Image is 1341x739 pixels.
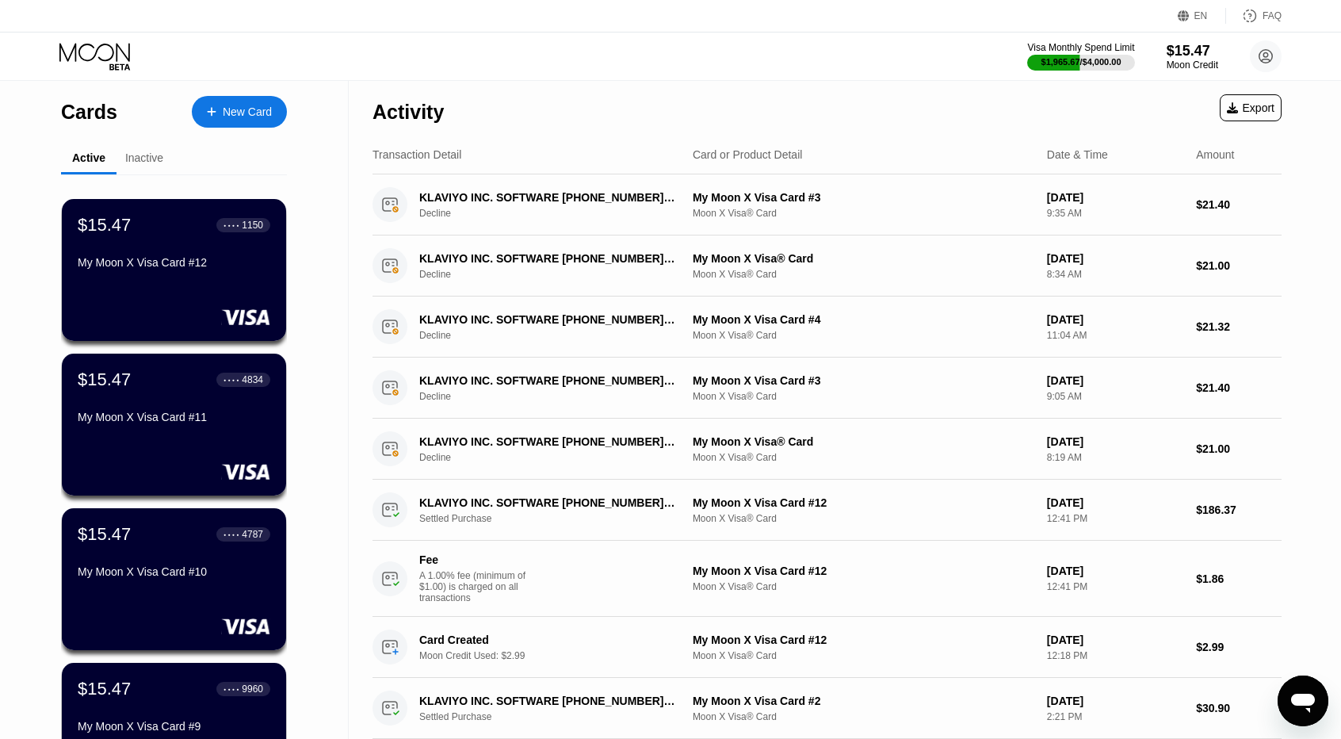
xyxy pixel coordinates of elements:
[419,513,696,524] div: Settled Purchase
[419,208,696,219] div: Decline
[1196,702,1282,714] div: $30.90
[693,435,1034,448] div: My Moon X Visa® Card
[1047,695,1183,707] div: [DATE]
[419,650,696,661] div: Moon Credit Used: $2.99
[693,269,1034,280] div: Moon X Visa® Card
[1047,581,1183,592] div: 12:41 PM
[693,313,1034,326] div: My Moon X Visa Card #4
[78,679,131,699] div: $15.47
[1226,8,1282,24] div: FAQ
[223,687,239,691] div: ● ● ● ●
[419,435,677,448] div: KLAVIYO INC. SOFTWARE [PHONE_NUMBER] US
[1047,650,1183,661] div: 12:18 PM
[242,220,263,231] div: 1150
[419,634,677,646] div: Card Created
[419,452,696,463] div: Decline
[125,151,163,164] div: Inactive
[693,634,1034,646] div: My Moon X Visa Card #12
[693,252,1034,265] div: My Moon X Visa® Card
[78,720,270,733] div: My Moon X Visa Card #9
[419,391,696,402] div: Decline
[372,101,444,124] div: Activity
[1047,208,1183,219] div: 9:35 AM
[1047,391,1183,402] div: 9:05 AM
[693,496,1034,509] div: My Moon X Visa Card #12
[372,235,1282,297] div: KLAVIYO INC. SOFTWARE [PHONE_NUMBER] USDeclineMy Moon X Visa® CardMoon X Visa® Card[DATE]8:34 AM$...
[1227,101,1274,114] div: Export
[78,524,131,545] div: $15.47
[1027,42,1134,53] div: Visa Monthly Spend Limit
[1047,330,1183,341] div: 11:04 AM
[242,529,263,540] div: 4787
[78,215,131,235] div: $15.47
[372,358,1282,419] div: KLAVIYO INC. SOFTWARE [PHONE_NUMBER] USDeclineMy Moon X Visa Card #3Moon X Visa® Card[DATE]9:05 A...
[693,374,1034,387] div: My Moon X Visa Card #3
[1196,259,1282,272] div: $21.00
[1167,43,1218,59] div: $15.47
[693,191,1034,204] div: My Moon X Visa Card #3
[693,391,1034,402] div: Moon X Visa® Card
[419,553,530,566] div: Fee
[419,496,677,509] div: KLAVIYO INC. SOFTWARE [PHONE_NUMBER] US
[372,617,1282,678] div: Card CreatedMoon Credit Used: $2.99My Moon X Visa Card #12Moon X Visa® Card[DATE]12:18 PM$2.99
[419,711,696,722] div: Settled Purchase
[372,174,1282,235] div: KLAVIYO INC. SOFTWARE [PHONE_NUMBER] USDeclineMy Moon X Visa Card #3Moon X Visa® Card[DATE]9:35 A...
[1178,8,1226,24] div: EN
[419,313,677,326] div: KLAVIYO INC. SOFTWARE [PHONE_NUMBER] US
[1196,148,1234,161] div: Amount
[1047,191,1183,204] div: [DATE]
[372,297,1282,358] div: KLAVIYO INC. SOFTWARE [PHONE_NUMBER] USDeclineMy Moon X Visa Card #4Moon X Visa® Card[DATE]11:04 ...
[1196,320,1282,333] div: $21.32
[372,419,1282,480] div: KLAVIYO INC. SOFTWARE [PHONE_NUMBER] USDeclineMy Moon X Visa® CardMoon X Visa® Card[DATE]8:19 AM$...
[1047,148,1108,161] div: Date & Time
[1194,10,1208,21] div: EN
[1196,504,1282,516] div: $186.37
[419,252,677,265] div: KLAVIYO INC. SOFTWARE [PHONE_NUMBER] US
[693,148,803,161] div: Card or Product Detail
[1047,313,1183,326] div: [DATE]
[693,565,1034,577] div: My Moon X Visa Card #12
[693,581,1034,592] div: Moon X Visa® Card
[1278,676,1328,726] iframe: Button to launch messaging window, conversation in progress
[372,148,461,161] div: Transaction Detail
[78,256,270,269] div: My Moon X Visa Card #12
[1047,452,1183,463] div: 8:19 AM
[1047,435,1183,448] div: [DATE]
[223,105,272,119] div: New Card
[1047,374,1183,387] div: [DATE]
[78,411,270,423] div: My Moon X Visa Card #11
[1220,94,1282,121] div: Export
[242,683,263,695] div: 9960
[419,374,677,387] div: KLAVIYO INC. SOFTWARE [PHONE_NUMBER] US
[1167,59,1218,71] div: Moon Credit
[78,565,270,578] div: My Moon X Visa Card #10
[372,480,1282,541] div: KLAVIYO INC. SOFTWARE [PHONE_NUMBER] USSettled PurchaseMy Moon X Visa Card #12Moon X Visa® Card[D...
[1027,42,1134,71] div: Visa Monthly Spend Limit$1,965.67/$4,000.00
[192,96,287,128] div: New Card
[62,199,286,341] div: $15.47● ● ● ●1150My Moon X Visa Card #12
[1041,57,1121,67] div: $1,965.67 / $4,000.00
[1196,442,1282,455] div: $21.00
[1047,565,1183,577] div: [DATE]
[223,223,239,228] div: ● ● ● ●
[72,151,105,164] div: Active
[1196,572,1282,585] div: $1.86
[1196,641,1282,653] div: $2.99
[1047,252,1183,265] div: [DATE]
[693,330,1034,341] div: Moon X Visa® Card
[1167,43,1218,71] div: $15.47Moon Credit
[693,513,1034,524] div: Moon X Visa® Card
[1047,634,1183,646] div: [DATE]
[372,541,1282,617] div: FeeA 1.00% fee (minimum of $1.00) is charged on all transactionsMy Moon X Visa Card #12Moon X Vis...
[62,508,286,650] div: $15.47● ● ● ●4787My Moon X Visa Card #10
[1047,496,1183,509] div: [DATE]
[372,678,1282,739] div: KLAVIYO INC. SOFTWARE [PHONE_NUMBER] USSettled PurchaseMy Moon X Visa Card #2Moon X Visa® Card[DA...
[693,208,1034,219] div: Moon X Visa® Card
[693,695,1034,707] div: My Moon X Visa Card #2
[693,711,1034,722] div: Moon X Visa® Card
[419,191,677,204] div: KLAVIYO INC. SOFTWARE [PHONE_NUMBER] US
[419,695,677,707] div: KLAVIYO INC. SOFTWARE [PHONE_NUMBER] US
[1047,711,1183,722] div: 2:21 PM
[419,330,696,341] div: Decline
